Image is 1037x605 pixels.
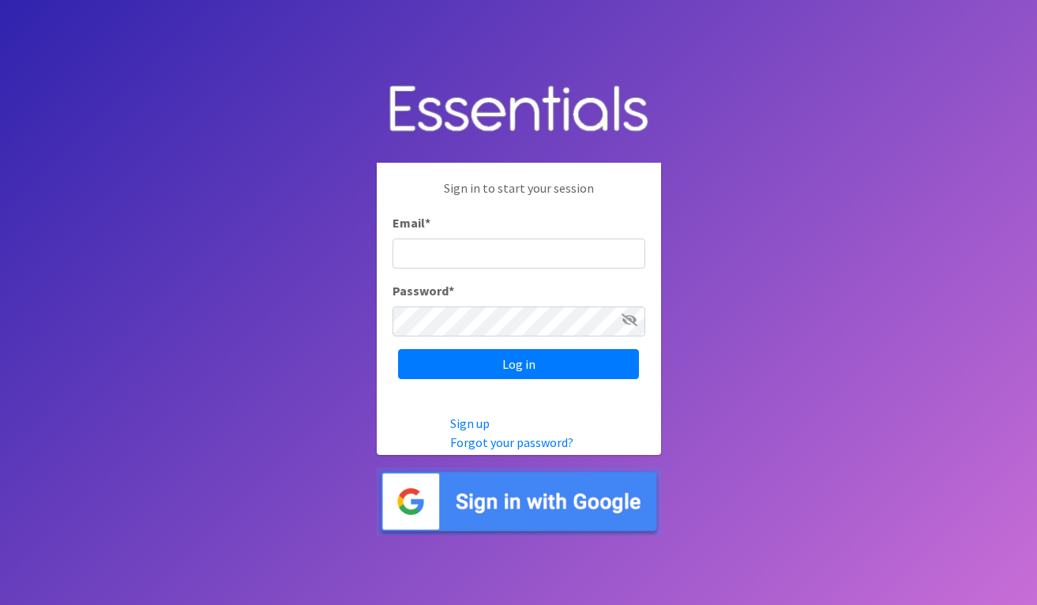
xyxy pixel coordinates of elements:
img: Human Essentials [377,70,661,151]
label: Email [393,213,430,232]
img: Sign in with Google [377,468,661,536]
p: Sign in to start your session [393,178,645,213]
a: Forgot your password? [450,434,573,450]
label: Password [393,281,454,300]
abbr: required [425,215,430,231]
abbr: required [449,283,454,299]
input: Log in [398,349,639,379]
a: Sign up [450,415,490,431]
